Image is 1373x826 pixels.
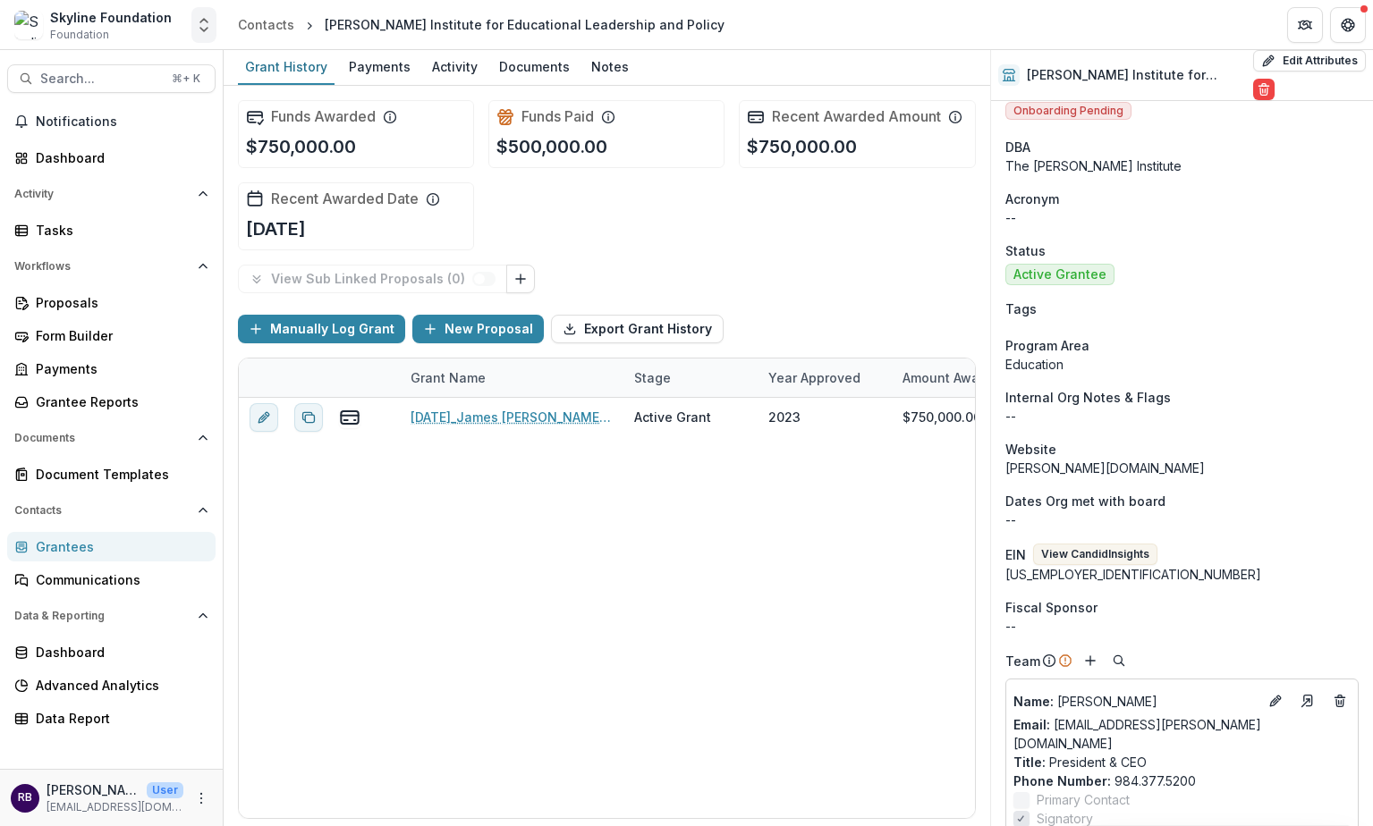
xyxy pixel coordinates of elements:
[1005,565,1359,584] div: [US_EMPLOYER_IDENTIFICATION_NUMBER]
[1005,241,1046,260] span: Status
[768,408,801,426] div: 2023
[7,215,216,245] a: Tasks
[36,537,201,556] div: Grantees
[1013,692,1258,711] p: [PERSON_NAME]
[7,387,216,417] a: Grantee Reports
[584,50,636,85] a: Notes
[1013,715,1351,753] a: Email: [EMAIL_ADDRESS][PERSON_NAME][DOMAIN_NAME]
[1005,299,1037,318] span: Tags
[47,780,140,799] p: [PERSON_NAME]
[36,392,201,411] div: Grantee Reports
[623,358,758,397] div: Stage
[1037,790,1130,809] span: Primary Contact
[7,670,216,700] a: Advanced Analytics
[271,190,419,207] h2: Recent Awarded Date
[238,50,335,85] a: Grant History
[231,12,732,38] nav: breadcrumb
[294,403,323,432] button: Duplicate proposal
[634,408,711,426] div: Active Grant
[747,133,857,160] p: $750,000.00
[412,315,544,343] button: New Proposal
[7,602,216,630] button: Open Data & Reporting
[14,188,191,200] span: Activity
[342,50,418,85] a: Payments
[772,108,941,125] h2: Recent Awarded Amount
[492,50,577,85] a: Documents
[7,64,216,93] button: Search...
[496,133,607,160] p: $500,000.00
[425,50,485,85] a: Activity
[1013,717,1050,732] span: Email:
[1329,690,1351,712] button: Deletes
[1287,7,1323,43] button: Partners
[506,265,535,293] button: Link Grants
[14,11,43,39] img: Skyline Foundation
[14,260,191,273] span: Workflows
[238,15,294,34] div: Contacts
[191,7,216,43] button: Open entity switcher
[7,704,216,733] a: Data Report
[1005,545,1026,564] p: EIN
[36,114,208,130] span: Notifications
[521,108,594,125] h2: Funds Paid
[36,359,201,378] div: Payments
[7,496,216,525] button: Open Contacts
[7,143,216,173] a: Dashboard
[47,799,183,815] p: [EMAIL_ADDRESS][DOMAIN_NAME]
[339,407,360,428] button: view-payments
[36,221,201,240] div: Tasks
[892,368,1019,387] div: Amount Awarded
[36,570,201,589] div: Communications
[1293,687,1322,715] a: Go to contact
[7,565,216,594] a: Communications
[147,782,183,798] p: User
[400,358,623,397] div: Grant Name
[7,532,216,561] a: Grantees
[1005,336,1089,355] span: Program Area
[1005,407,1359,426] p: --
[14,504,191,517] span: Contacts
[1005,460,1205,476] a: [PERSON_NAME][DOMAIN_NAME]
[1080,650,1101,671] button: Add
[7,637,216,667] a: Dashboard
[1013,694,1054,709] span: Name :
[1013,692,1258,711] a: Name: [PERSON_NAME]
[903,408,981,426] div: $750,000.00
[250,403,278,432] button: edit
[238,265,507,293] button: View Sub Linked Proposals (0)
[758,368,871,387] div: Year approved
[1108,650,1130,671] button: Search
[1265,690,1286,712] button: Edit
[1005,190,1059,208] span: Acronym
[14,432,191,444] span: Documents
[36,676,201,695] div: Advanced Analytics
[7,252,216,281] button: Open Workflows
[325,15,725,34] div: [PERSON_NAME] Institute for Educational Leadership and Policy
[36,293,201,312] div: Proposals
[411,408,613,426] a: [DATE]_James [PERSON_NAME] Institute for Educational Leadership and Policy_750000
[1005,138,1030,156] span: DBA
[36,643,201,662] div: Dashboard
[1005,156,1359,175] div: The [PERSON_NAME] Institute
[584,54,636,80] div: Notes
[7,459,216,489] a: Document Templates
[7,107,216,136] button: Notifications
[191,788,212,809] button: More
[231,12,301,38] a: Contacts
[1005,598,1098,617] span: Fiscal Sponsor
[36,148,201,167] div: Dashboard
[271,108,376,125] h2: Funds Awarded
[342,54,418,80] div: Payments
[18,792,32,804] div: Rose Brookhouse
[1005,388,1171,407] span: Internal Org Notes & Flags
[1013,753,1351,771] p: President & CEO
[1027,68,1246,83] h2: [PERSON_NAME] Institute for Educational Leadership and Policy
[400,368,496,387] div: Grant Name
[492,54,577,80] div: Documents
[1005,617,1359,636] div: --
[7,424,216,452] button: Open Documents
[7,288,216,317] a: Proposals
[40,72,161,87] span: Search...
